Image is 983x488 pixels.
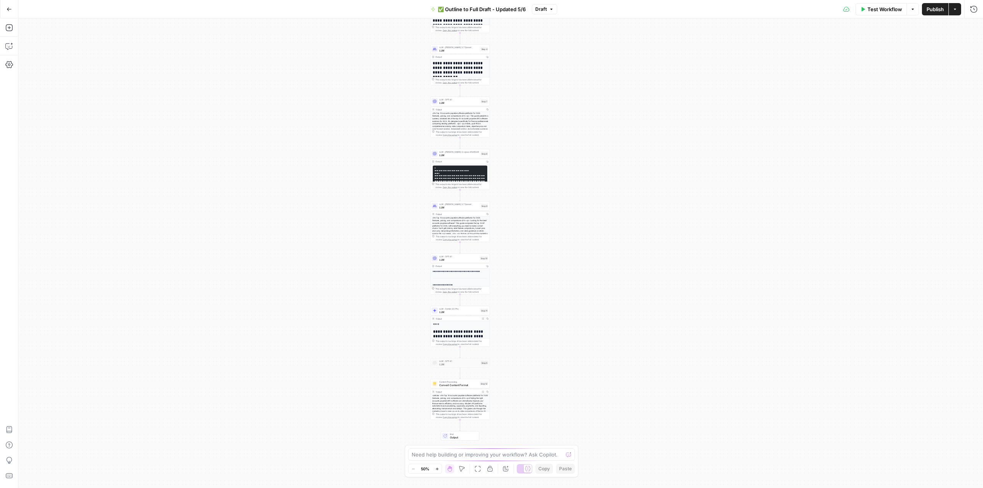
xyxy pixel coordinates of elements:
div: This output is too large & has been abbreviated for review. to view the full content. [435,26,488,32]
div: LLM · [PERSON_NAME] 3.7 SonnetLLMStep 9Output<h1>Top 10 accounts payable software platforms for 2... [430,202,490,242]
g: Edge from step_7 to step_8 [460,138,461,149]
div: Step 9 [481,204,488,208]
span: LLM · [PERSON_NAME] 3.7 Sonnet [439,46,479,49]
img: o3r9yhbrn24ooq0tey3lueqptmfj [433,382,437,386]
div: <h1>Top 10 accounts payable software platforms for 2024: Features, pricing, and comparisons</h1> ... [430,112,490,153]
g: Edge from step_1 to step_4 [460,33,461,44]
g: Edge from step_9 to step_10 [460,242,461,253]
div: Step 4 [481,47,488,51]
div: Output [435,212,484,215]
span: Publish [927,5,944,13]
div: This output is too large & has been abbreviated for review. to view the full content. [435,235,488,241]
button: Publish [922,3,948,15]
div: This output is too large & has been abbreviated for review. to view the full content. [435,287,488,293]
span: Copy the output [443,343,457,345]
span: Output [450,435,476,439]
span: LLM · [PERSON_NAME] 3.7 Sonnet [439,203,479,206]
div: Step 8 [481,152,488,155]
div: <h1>Top 10 accounts payable software platforms for 2024: Features, pricing, and comparisons</h1> ... [430,217,490,258]
span: LLM [439,205,479,209]
div: Step 10 [480,256,488,260]
span: Copy the output [443,134,457,136]
span: Copy the output [443,29,457,32]
div: Output [435,390,479,393]
span: Test Workflow [867,5,902,13]
div: This output is too large & has been abbreviated for review. to view the full content. [435,183,488,189]
div: Step 11 [480,309,488,312]
div: <article> <h1>Top 10 accounts payable software platforms for 2024: Features, pricing, and compari... [430,394,490,436]
g: Edge from step_11 to step_5 [460,347,461,358]
span: Copy the output [443,82,457,84]
div: Output [435,160,484,163]
div: Output [435,55,484,58]
button: Paste [556,464,575,474]
span: LLM [439,258,478,261]
button: ✅ Outline to Full Draft - Updated 5/6 [426,3,530,15]
span: LLM · GPT-4.1 [439,255,478,258]
div: EndOutput [430,431,490,441]
span: LLM [439,310,479,314]
g: Edge from step_5 to step_12 [460,368,461,379]
span: Draft [535,6,547,13]
span: LLM [439,153,479,157]
g: Edge from step_10 to step_11 [460,295,461,306]
span: LLM [439,101,479,105]
div: Step 7 [481,100,488,103]
div: Content ProcessingConvert Content FormatStep 12Output<article> <h1>Top 10 accounts payable softwa... [430,379,490,420]
span: Copy the output [443,238,457,241]
span: Content Processing [439,380,478,383]
g: Edge from step_8 to step_9 [460,190,461,201]
button: Draft [532,4,557,14]
span: Copy the output [443,291,457,293]
div: Output [435,265,484,268]
span: Copy [538,465,550,472]
span: LLM · GPT-4.1 [439,98,479,101]
button: Test Workflow [856,3,907,15]
span: Paste [559,465,572,472]
div: This output is too large & has been abbreviated for review. to view the full content. [435,130,488,137]
g: Edge from step_12 to end [460,420,461,431]
span: LLM · GPT-4.1 [439,360,479,363]
span: LLM · [PERSON_NAME]-3-opus-20240229 [439,150,479,153]
div: LLM · GPT-4.1LLMStep 5 [430,358,490,368]
div: Output [435,108,484,111]
div: This output is too large & has been abbreviated for review. to view the full content. [435,78,488,84]
div: Output [435,317,479,320]
span: LLM [439,362,479,366]
div: Step 12 [480,382,488,385]
span: Convert Content Format [439,383,478,387]
div: LLM · GPT-4.1LLMStep 7Output<h1>Top 10 accounts payable software platforms for 2024: Features, pr... [430,97,490,138]
span: LLM · Gemini 2.5 Pro [439,307,479,310]
span: LLM [439,48,479,52]
button: Copy [535,464,553,474]
span: Copy the output [443,186,457,188]
span: End [450,433,476,436]
div: This output is too large & has been abbreviated for review. to view the full content. [435,413,488,419]
span: ✅ Outline to Full Draft - Updated 5/6 [438,5,526,13]
div: This output is too large & has been abbreviated for review. to view the full content. [435,340,488,346]
g: Edge from step_4 to step_7 [460,85,461,97]
span: Copy the output [443,416,457,418]
span: 50% [421,466,429,472]
div: Step 5 [481,361,488,365]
